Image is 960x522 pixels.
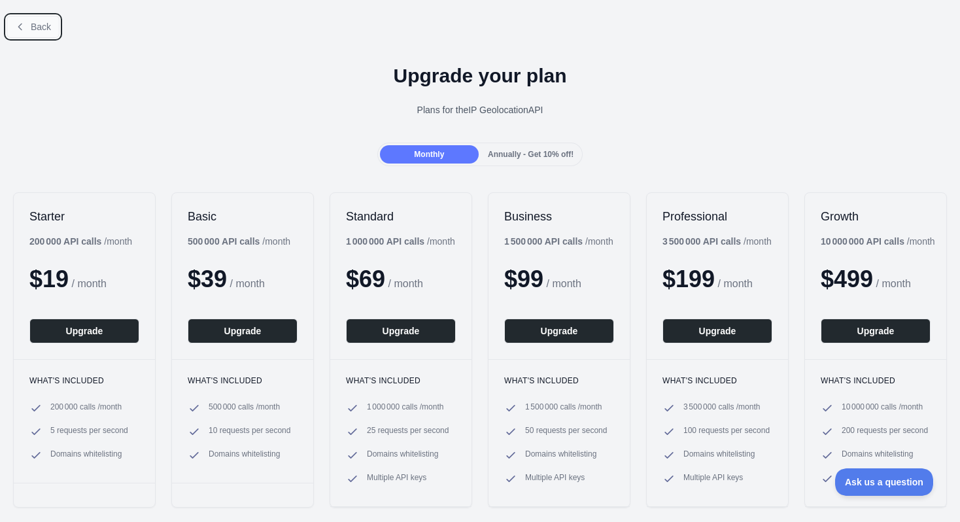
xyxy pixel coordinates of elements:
b: 1 500 000 API calls [504,236,583,247]
iframe: Toggle Customer Support [835,468,934,496]
h2: Growth [821,209,931,224]
span: $ 99 [504,266,543,292]
div: / month [662,235,772,248]
span: $ 499 [821,266,873,292]
div: / month [346,235,455,248]
b: 1 000 000 API calls [346,236,424,247]
h2: Professional [662,209,772,224]
div: / month [504,235,613,248]
div: / month [821,235,935,248]
span: $ 69 [346,266,385,292]
b: 3 500 000 API calls [662,236,741,247]
h2: Standard [346,209,456,224]
b: 10 000 000 API calls [821,236,904,247]
span: $ 199 [662,266,715,292]
h2: Business [504,209,614,224]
